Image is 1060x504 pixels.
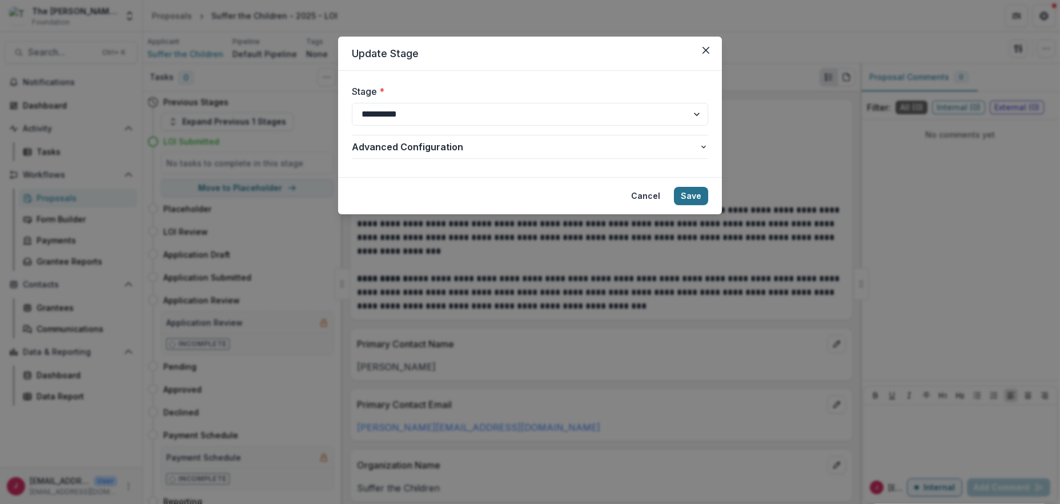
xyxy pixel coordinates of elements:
[624,187,667,205] button: Cancel
[352,85,701,98] label: Stage
[352,140,699,154] span: Advanced Configuration
[674,187,708,205] button: Save
[697,41,715,59] button: Close
[352,135,708,158] button: Advanced Configuration
[338,37,722,71] header: Update Stage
